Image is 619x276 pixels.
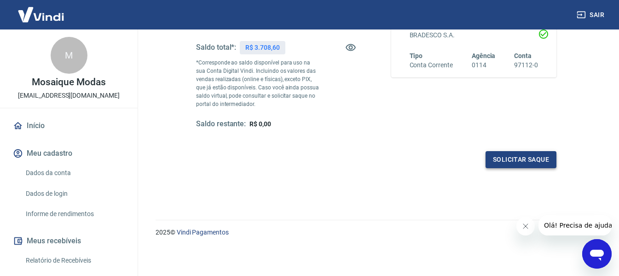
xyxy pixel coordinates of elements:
[582,239,612,269] iframe: Botão para abrir a janela de mensagens
[538,215,612,235] iframe: Mensagem da empresa
[11,116,127,136] a: Início
[22,205,127,223] a: Informe de rendimentos
[472,60,496,70] h6: 0114
[486,151,556,168] button: Solicitar saque
[575,6,608,23] button: Sair
[177,229,229,236] a: Vindi Pagamentos
[410,30,538,40] h6: BRADESCO S.A.
[472,52,496,59] span: Agência
[22,251,127,270] a: Relatório de Recebíveis
[514,60,538,70] h6: 97112-0
[514,52,532,59] span: Conta
[196,59,320,108] p: *Corresponde ao saldo disponível para uso na sua Conta Digital Vindi. Incluindo os valores das ve...
[245,43,279,53] p: R$ 3.708,60
[410,52,423,59] span: Tipo
[6,6,77,14] span: Olá! Precisa de ajuda?
[156,228,597,237] p: 2025 ©
[11,231,127,251] button: Meus recebíveis
[516,217,535,235] iframe: Fechar mensagem
[32,77,105,87] p: Mosaique Modas
[249,120,271,128] span: R$ 0,00
[22,164,127,182] a: Dados da conta
[11,0,71,29] img: Vindi
[11,143,127,164] button: Meu cadastro
[196,119,246,129] h5: Saldo restante:
[22,184,127,203] a: Dados de login
[51,37,87,74] div: M
[196,43,236,52] h5: Saldo total*:
[410,60,453,70] h6: Conta Corrente
[18,91,120,100] p: [EMAIL_ADDRESS][DOMAIN_NAME]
